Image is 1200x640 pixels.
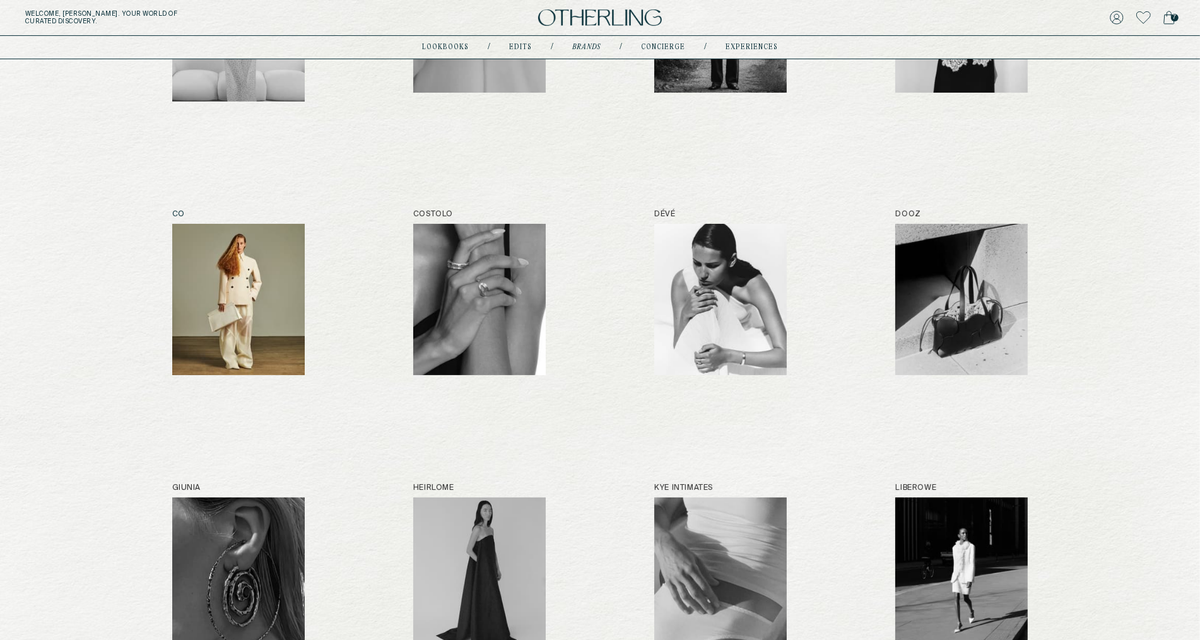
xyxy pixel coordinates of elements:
[172,210,305,219] h2: Co
[488,42,490,52] div: /
[895,210,1028,219] h2: Dooz
[620,42,622,52] div: /
[509,44,532,50] a: Edits
[895,224,1028,375] img: Dooz
[726,44,778,50] a: experiences
[413,210,546,375] a: Costolo
[572,44,601,50] a: Brands
[172,224,305,375] img: Co
[172,484,305,492] h2: Giunia
[413,224,546,375] img: Costolo
[422,44,469,50] a: lookbooks
[172,210,305,375] a: Co
[413,484,546,492] h2: Heirlome
[551,42,553,52] div: /
[25,10,370,25] h5: Welcome, [PERSON_NAME] . Your world of curated discovery.
[895,484,1028,492] h2: Liberowe
[1171,14,1179,21] span: 7
[654,224,787,375] img: Dévé
[654,210,787,219] h2: Dévé
[413,210,546,219] h2: Costolo
[654,484,787,492] h2: Kye Intimates
[1163,9,1175,26] a: 7
[654,210,787,375] a: Dévé
[704,42,707,52] div: /
[538,9,662,26] img: logo
[895,210,1028,375] a: Dooz
[641,44,685,50] a: concierge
